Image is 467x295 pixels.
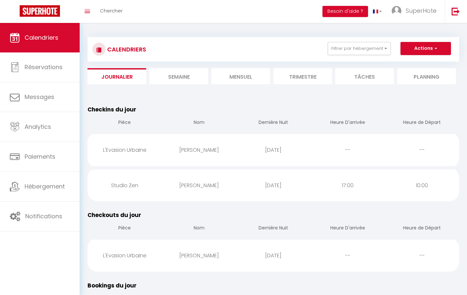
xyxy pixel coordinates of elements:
[385,139,459,161] div: --
[88,219,162,238] th: Pièce
[162,175,236,196] div: [PERSON_NAME]
[310,245,385,266] div: --
[406,7,437,15] span: SuperHote
[310,219,385,238] th: Heure D'arrivée
[211,68,270,84] li: Mensuel
[236,139,311,161] div: [DATE]
[88,282,137,289] span: Bookings du jour
[162,219,236,238] th: Nom
[236,175,311,196] div: [DATE]
[25,63,63,71] span: Réservations
[310,114,385,132] th: Heure D'arrivée
[88,175,162,196] div: Studio Zen
[88,114,162,132] th: Pièce
[162,114,236,132] th: Nom
[310,139,385,161] div: --
[385,114,459,132] th: Heure de Départ
[25,93,54,101] span: Messages
[452,7,460,15] img: logout
[88,139,162,161] div: L'Evasion Urbaine
[88,211,141,219] span: Checkouts du jour
[25,152,55,161] span: Paiements
[273,68,332,84] li: Trimestre
[88,106,136,113] span: Checkins du jour
[385,175,459,196] div: 10:00
[162,139,236,161] div: [PERSON_NAME]
[236,114,311,132] th: Dernière Nuit
[25,123,51,131] span: Analytics
[397,68,456,84] li: Planning
[162,245,236,266] div: [PERSON_NAME]
[20,5,60,17] img: Super Booking
[400,42,451,55] button: Actions
[310,175,385,196] div: 17:00
[236,245,311,266] div: [DATE]
[328,42,391,55] button: Filtrer par hébergement
[385,245,459,266] div: --
[25,33,58,42] span: Calendriers
[385,219,459,238] th: Heure de Départ
[392,6,401,16] img: ...
[322,6,368,17] button: Besoin d'aide ?
[25,212,62,220] span: Notifications
[25,182,65,190] span: Hébergement
[100,7,123,14] span: Chercher
[88,245,162,266] div: L'Evasion Urbaine
[236,219,311,238] th: Dernière Nuit
[88,68,146,84] li: Journalier
[149,68,208,84] li: Semaine
[106,42,146,57] h3: CALENDRIERS
[335,68,394,84] li: Tâches
[5,3,25,22] button: Ouvrir le widget de chat LiveChat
